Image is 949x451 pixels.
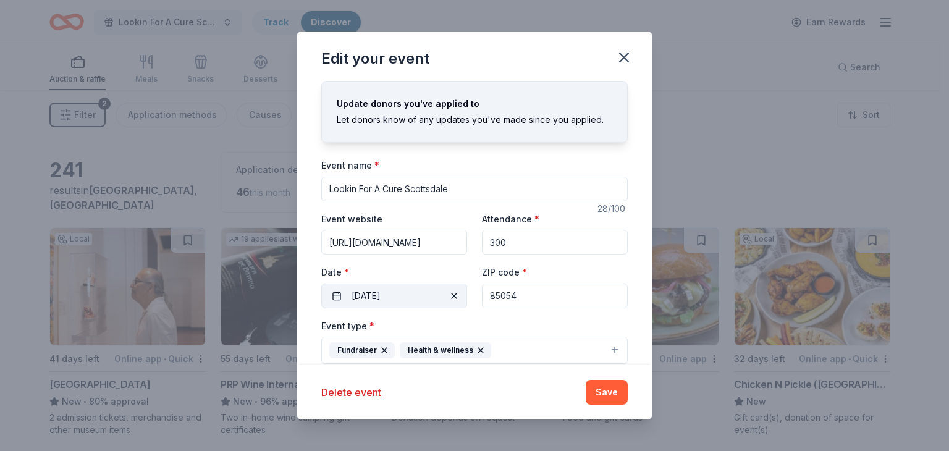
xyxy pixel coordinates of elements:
label: Attendance [482,213,539,225]
div: Update donors you've applied to [337,96,612,111]
label: Date [321,266,467,279]
input: Spring Fundraiser [321,177,628,201]
div: Health & wellness [400,342,491,358]
button: Delete event [321,385,381,400]
div: 28 /100 [597,201,628,216]
label: Event name [321,159,379,172]
button: [DATE] [321,284,467,308]
div: Let donors know of any updates you've made since you applied. [337,112,612,127]
label: ZIP code [482,266,527,279]
div: Fundraiser [329,342,395,358]
div: Edit your event [321,49,429,69]
label: Event website [321,213,382,225]
button: Save [586,380,628,405]
input: https://www... [321,230,467,255]
input: 12345 (U.S. only) [482,284,628,308]
input: 20 [482,230,628,255]
label: Event type [321,320,374,332]
button: FundraiserHealth & wellness [321,337,628,364]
